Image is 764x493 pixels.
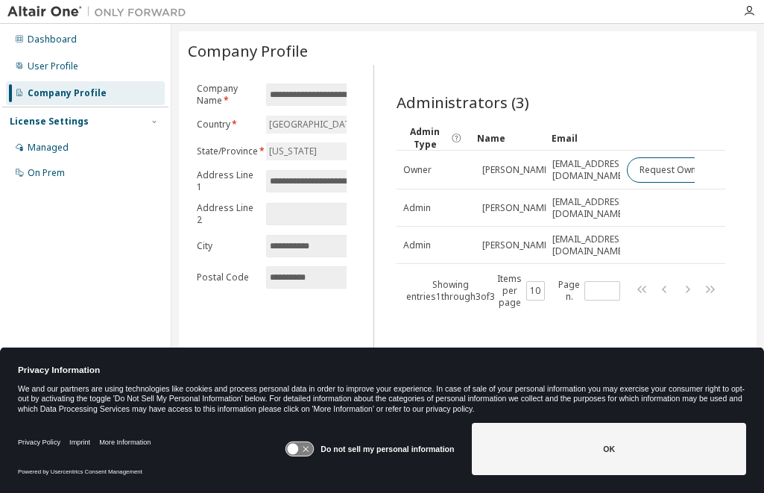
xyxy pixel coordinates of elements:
[406,278,495,303] span: Showing entries 1 through 3 of 3
[552,196,628,220] span: [EMAIL_ADDRESS][DOMAIN_NAME]
[402,125,447,151] span: Admin Type
[552,126,614,150] div: Email
[197,202,257,226] label: Address Line 2
[627,157,753,183] button: Request Owner Change
[477,126,540,150] div: Name
[558,279,620,303] span: Page n.
[530,285,541,297] button: 10
[197,145,257,157] label: State/Province
[197,271,257,283] label: Postal Code
[197,119,257,131] label: Country
[403,202,431,214] span: Admin
[7,4,194,19] img: Altair One
[267,143,319,160] div: [US_STATE]
[10,116,89,128] div: License Settings
[188,40,308,61] span: Company Profile
[197,83,257,107] label: Company Name
[482,164,552,176] span: [PERSON_NAME]
[497,273,545,309] span: Items per page
[28,142,69,154] div: Managed
[482,202,552,214] span: [PERSON_NAME]
[197,240,257,252] label: City
[267,116,361,133] div: [GEOGRAPHIC_DATA]
[28,60,78,72] div: User Profile
[28,34,77,45] div: Dashboard
[397,92,529,113] span: Administrators (3)
[266,142,363,160] div: [US_STATE]
[403,164,432,176] span: Owner
[197,169,257,193] label: Address Line 1
[28,167,65,179] div: On Prem
[552,158,628,182] span: [EMAIL_ADDRESS][DOMAIN_NAME]
[266,116,363,134] div: [GEOGRAPHIC_DATA]
[482,239,552,251] span: [PERSON_NAME]
[552,233,628,257] span: [EMAIL_ADDRESS][DOMAIN_NAME]
[403,239,431,251] span: Admin
[28,87,107,99] div: Company Profile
